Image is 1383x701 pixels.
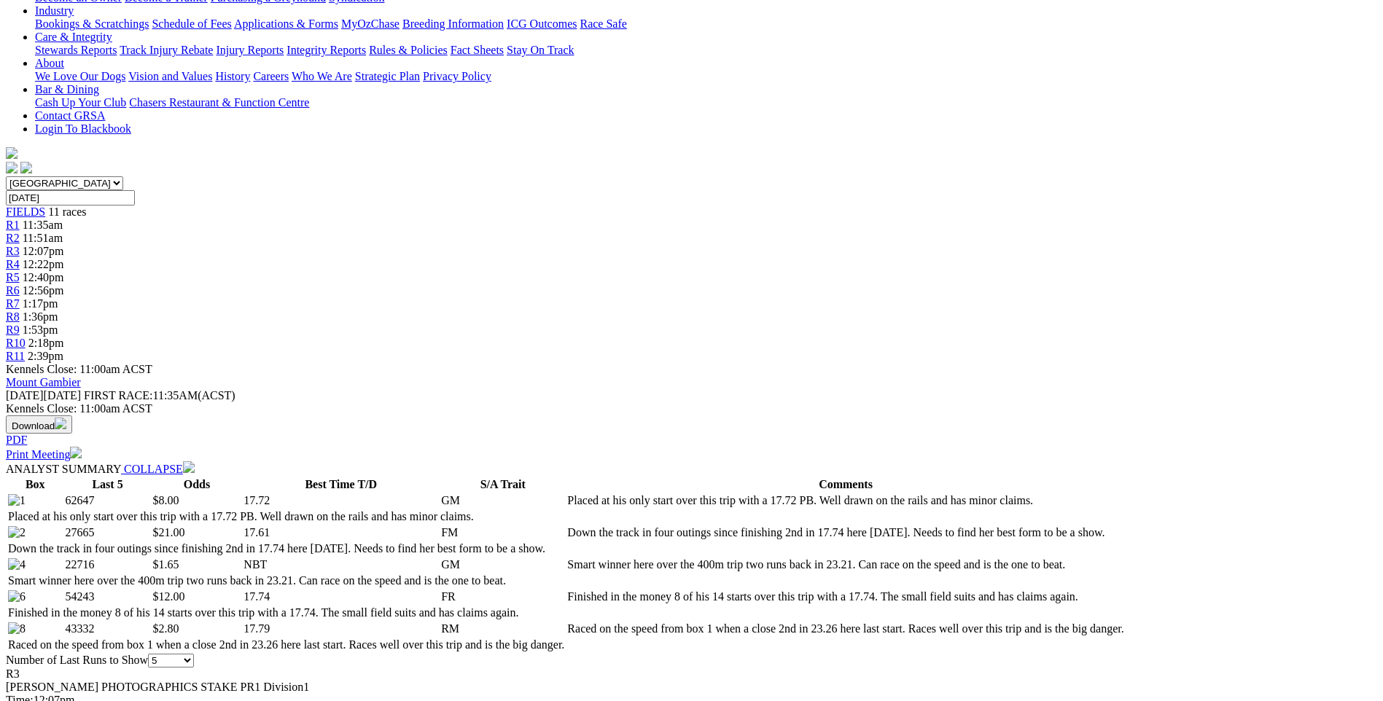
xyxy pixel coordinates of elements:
a: Race Safe [580,17,626,30]
td: NBT [243,557,439,572]
span: R8 [6,310,20,323]
span: 11 races [48,205,86,218]
td: Finished in the money 8 of his 14 starts over this trip with a 17.74. The small field suits and h... [7,606,565,620]
th: Odds [152,477,242,492]
td: FR [440,590,565,604]
a: Print Meeting [6,448,82,461]
span: 2:18pm [28,337,64,349]
div: ANALYST SUMMARY [6,461,1377,476]
td: Raced on the speed from box 1 when a close 2nd in 23.26 here last start. Races well over this tri... [7,638,565,652]
td: Smart winner here over the 400m trip two runs back in 23.21. Can race on the speed and is the one... [7,573,565,588]
th: Comments [566,477,1124,492]
span: Kennels Close: 11:00am ACST [6,363,152,375]
span: FIRST RACE: [84,389,152,402]
span: 12:56pm [23,284,64,297]
th: Box [7,477,63,492]
td: Placed at his only start over this trip with a 17.72 PB. Well drawn on the rails and has minor cl... [7,509,565,524]
th: S/A Trait [440,477,565,492]
div: Industry [35,17,1377,31]
a: Fact Sheets [451,44,504,56]
a: History [215,70,250,82]
a: R9 [6,324,20,336]
a: Industry [35,4,74,17]
img: 6 [8,590,26,603]
span: COLLAPSE [124,463,183,475]
td: 43332 [65,622,151,636]
th: Last 5 [65,477,151,492]
a: Who We Are [292,70,352,82]
td: RM [440,622,565,636]
span: $21.00 [153,526,185,539]
div: About [35,70,1377,83]
td: FM [440,525,565,540]
img: printer.svg [70,447,82,458]
a: Contact GRSA [35,109,105,122]
img: 1 [8,494,26,507]
a: Stewards Reports [35,44,117,56]
img: download.svg [55,418,66,429]
a: Schedule of Fees [152,17,231,30]
a: MyOzChase [341,17,400,30]
img: 8 [8,622,26,635]
td: 17.79 [243,622,439,636]
a: FIELDS [6,205,45,218]
a: R7 [6,297,20,310]
a: Bookings & Scratchings [35,17,149,30]
span: 12:22pm [23,258,64,270]
span: 11:35am [23,219,63,231]
a: Breeding Information [402,17,504,30]
a: R6 [6,284,20,297]
a: Careers [253,70,289,82]
span: $12.00 [153,590,185,603]
a: Care & Integrity [35,31,112,43]
a: R5 [6,271,20,283]
span: 11:35AM(ACST) [84,389,235,402]
a: Strategic Plan [355,70,420,82]
span: R2 [6,232,20,244]
a: Applications & Forms [234,17,338,30]
a: About [35,57,64,69]
td: 54243 [65,590,151,604]
span: R3 [6,245,20,257]
a: R4 [6,258,20,270]
span: $2.80 [153,622,179,635]
img: twitter.svg [20,162,32,173]
a: Track Injury Rebate [120,44,213,56]
td: 27665 [65,525,151,540]
td: GM [440,557,565,572]
a: PDF [6,434,27,446]
input: Select date [6,190,135,205]
span: 1:17pm [23,297,58,310]
td: Placed at his only start over this trip with a 17.72 PB. Well drawn on the rails and has minor cl... [566,493,1124,508]
div: Number of Last Runs to Show [6,654,1377,667]
a: We Love Our Dogs [35,70,125,82]
span: $8.00 [153,494,179,506]
th: Best Time T/D [243,477,439,492]
td: 22716 [65,557,151,572]
span: 12:07pm [23,245,64,257]
td: 62647 [65,493,151,508]
img: 4 [8,558,26,571]
a: Chasers Restaurant & Function Centre [129,96,309,109]
td: Finished in the money 8 of his 14 starts over this trip with a 17.74. The small field suits and h... [566,590,1124,604]
img: facebook.svg [6,162,17,173]
td: 17.72 [243,493,439,508]
img: chevron-down-white.svg [183,461,195,473]
span: R3 [6,667,20,680]
a: R11 [6,350,25,362]
td: Down the track in four outings since finishing 2nd in 17.74 here [DATE]. Needs to find her best f... [7,541,565,556]
span: 1:36pm [23,310,58,323]
span: [DATE] [6,389,44,402]
button: Download [6,415,72,434]
a: R1 [6,219,20,231]
a: Vision and Values [128,70,212,82]
a: Stay On Track [507,44,574,56]
a: R10 [6,337,26,349]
